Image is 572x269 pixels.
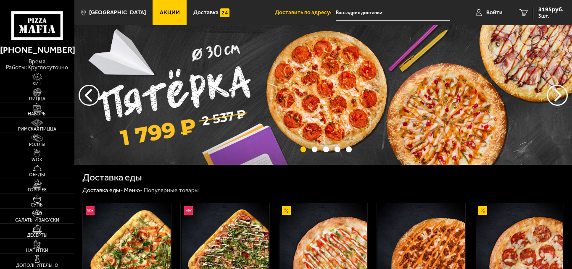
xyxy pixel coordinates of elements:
[89,10,146,16] span: [GEOGRAPHIC_DATA]
[323,146,329,152] button: точки переключения
[124,187,142,194] a: Меню-
[346,146,352,152] button: точки переключения
[82,187,123,194] a: Доставка еды-
[538,13,564,18] span: 3 шт.
[160,10,180,16] span: Акции
[336,5,450,21] input: Ваш адрес доставки
[184,206,193,215] img: Новинка
[335,146,340,152] button: точки переключения
[538,7,564,13] span: 3195 руб.
[86,206,95,215] img: Новинка
[82,173,142,183] h1: Доставка еды
[478,206,487,215] img: Акционный
[79,85,100,106] button: следующий
[312,146,318,152] button: точки переключения
[144,187,199,194] div: Популярные товары
[486,10,503,16] span: Войти
[282,206,291,215] img: Акционный
[300,146,306,152] button: точки переключения
[547,85,568,106] button: предыдущий
[193,10,219,16] span: Доставка
[220,8,229,17] img: 15daf4d41897b9f0e9f617042186c801.svg
[275,10,336,16] span: Доставить по адресу:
